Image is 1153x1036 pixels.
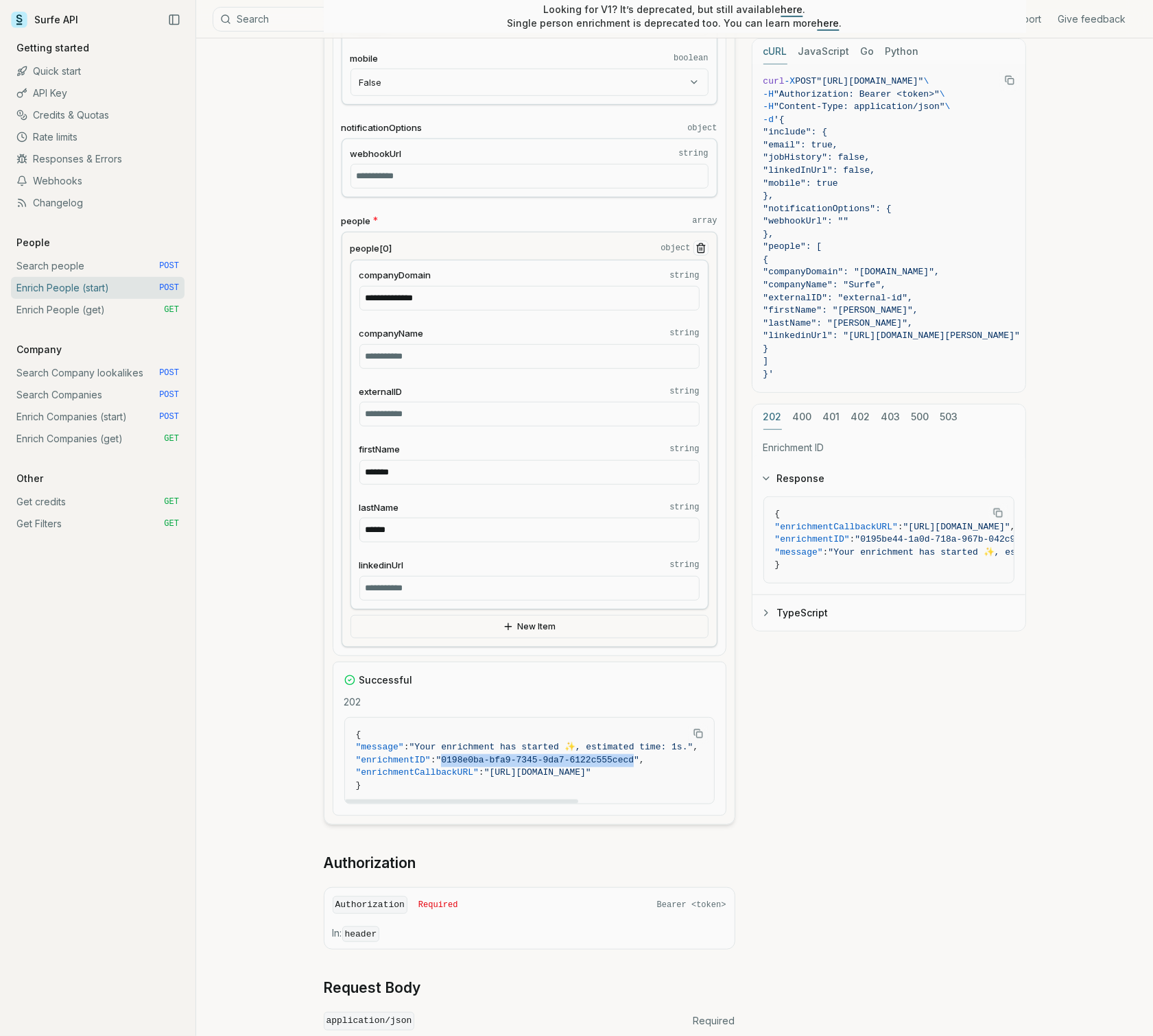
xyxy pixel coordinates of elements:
[356,767,479,778] span: "enrichmentCallbackURL"
[359,385,403,398] span: externalID
[11,10,78,30] a: Surfe API
[693,1014,735,1028] span: Required
[763,441,1014,455] p: Enrichment ID
[798,39,850,64] button: JavaScript
[11,60,185,82] a: Quick start
[763,229,774,239] span: },
[404,742,409,752] span: :
[164,10,185,30] button: Collapse Sidebar
[342,121,423,134] span: notificationOptions
[164,518,179,529] span: GET
[359,443,401,456] span: firstName
[508,3,842,30] p: Looking for V1? It’s deprecated, but still available . Single person enrichment is deprecated too...
[11,491,185,513] a: Get credits GET
[752,496,1025,594] div: Response
[674,53,708,64] code: boolean
[661,243,690,254] code: object
[11,104,185,126] a: Credits & Quotas
[763,280,886,290] span: "companyName": "Surfe",
[763,369,774,379] span: }'
[774,101,945,112] span: "Content-Type: application/json"
[333,926,726,941] p: In:
[687,123,717,134] code: object
[793,405,812,430] button: 400
[693,241,709,256] button: Remove Item
[774,89,940,99] span: "Authorization: Bearer <token>"
[324,854,416,873] a: Authorization
[333,896,407,915] code: Authorization
[356,730,361,740] span: {
[11,384,185,406] a: Search Companies POST
[999,70,1020,91] button: Copy Text
[359,327,424,340] span: companyName
[11,41,95,55] p: Getting started
[752,461,1025,496] button: Response
[669,328,699,339] code: string
[763,344,769,354] span: }
[763,191,774,201] span: },
[763,76,785,86] span: curl
[763,254,769,265] span: {
[11,236,56,250] p: People
[763,39,787,64] button: cURL
[881,405,901,430] button: 403
[763,318,913,328] span: "lastName": "[PERSON_NAME]",
[850,534,855,544] span: :
[823,547,829,557] span: :
[912,405,929,430] button: 500
[669,270,699,281] code: string
[763,356,769,366] span: ]
[359,501,399,514] span: lastName
[781,3,803,15] a: here
[359,559,404,572] span: linkedinUrl
[356,780,361,791] span: }
[350,52,379,65] span: mobile
[763,178,838,189] span: "mobile": true
[885,39,919,64] button: Python
[775,547,823,557] span: "message"
[763,293,913,303] span: "externalID": "external-id",
[11,170,185,192] a: Webhooks
[795,76,816,86] span: POST
[342,215,371,228] span: people
[324,1012,415,1031] code: application/json
[159,368,179,378] span: POST
[763,152,870,162] span: "jobHistory": false,
[431,755,436,765] span: :
[669,386,699,397] code: string
[693,742,698,752] span: ,
[164,496,179,507] span: GET
[669,559,699,570] code: string
[924,76,929,86] span: \
[775,522,898,532] span: "enrichmentCallbackURL"
[11,362,185,384] a: Search Company lookalikes POST
[763,405,782,430] button: 202
[639,755,645,765] span: ,
[11,192,185,214] a: Changelog
[775,559,781,570] span: }
[350,147,402,160] span: webhookUrl
[763,241,822,252] span: "people": [
[692,215,717,226] code: array
[11,126,185,148] a: Rate limits
[903,522,1010,532] span: "[URL][DOMAIN_NAME]"
[775,509,781,519] span: {
[159,261,179,272] span: POST
[11,472,49,485] p: Other
[484,767,591,778] span: "[URL][DOMAIN_NAME]"
[356,755,431,765] span: "enrichmentID"
[164,304,179,315] span: GET
[763,127,828,137] span: "include": {
[818,17,840,29] a: here
[940,89,945,99] span: \
[11,343,67,357] p: Company
[763,140,838,150] span: "email": true,
[898,522,903,532] span: :
[356,742,404,752] span: "message"
[342,926,380,942] code: header
[436,755,639,765] span: "0198e0ba-bfa9-7345-9da7-6122c555cecd"
[763,101,774,112] span: -H
[861,39,875,64] button: Go
[669,444,699,455] code: string
[213,7,556,32] button: Search⌘K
